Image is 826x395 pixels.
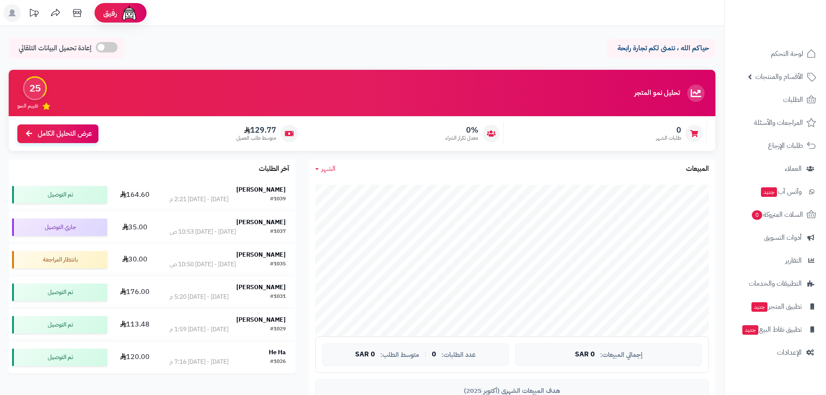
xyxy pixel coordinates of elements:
[236,134,276,142] span: متوسط طلب العميل
[236,283,286,292] strong: [PERSON_NAME]
[752,210,762,220] span: 0
[730,112,821,133] a: المراجعات والأسئلة
[12,284,107,301] div: تم التوصيل
[270,325,286,334] div: #1029
[755,71,803,83] span: الأقسام والمنتجات
[768,140,803,152] span: طلبات الإرجاع
[730,158,821,179] a: العملاء
[170,195,229,204] div: [DATE] - [DATE] 2:21 م
[771,48,803,60] span: لوحة التحكم
[23,4,45,24] a: تحديثات المنصة
[424,351,427,358] span: |
[121,4,138,22] img: ai-face.png
[761,187,777,197] span: جديد
[730,296,821,317] a: تطبيق المتجرجديد
[730,250,821,271] a: التقارير
[270,293,286,301] div: #1031
[785,163,802,175] span: العملاء
[12,251,107,268] div: بانتظار المراجعة
[12,186,107,203] div: تم التوصيل
[730,135,821,156] a: طلبات الإرجاع
[754,117,803,129] span: المراجعات والأسئلة
[111,179,159,211] td: 164.60
[236,125,276,135] span: 129.77
[315,164,336,174] a: الشهر
[445,134,478,142] span: معدل تكرار الشراء
[111,309,159,341] td: 113.48
[17,102,38,110] span: تقييم النمو
[445,125,478,135] span: 0%
[760,186,802,198] span: وآتس آب
[785,255,802,267] span: التقارير
[730,319,821,340] a: تطبيق نقاط البيعجديد
[742,325,758,335] span: جديد
[741,323,802,336] span: تطبيق نقاط البيع
[600,351,643,359] span: إجمالي المبيعات:
[170,260,236,269] div: [DATE] - [DATE] 10:50 ص
[236,315,286,324] strong: [PERSON_NAME]
[355,351,375,359] span: 0 SAR
[170,228,236,236] div: [DATE] - [DATE] 10:53 ص
[170,293,229,301] div: [DATE] - [DATE] 5:20 م
[321,163,336,174] span: الشهر
[751,209,803,221] span: السلات المتروكة
[12,349,107,366] div: تم التوصيل
[441,351,476,359] span: عدد الطلبات:
[111,244,159,276] td: 30.00
[170,358,229,366] div: [DATE] - [DATE] 7:16 م
[236,250,286,259] strong: [PERSON_NAME]
[270,195,286,204] div: #1039
[730,273,821,294] a: التطبيقات والخدمات
[686,165,709,173] h3: المبيعات
[730,89,821,110] a: الطلبات
[236,185,286,194] strong: [PERSON_NAME]
[730,181,821,202] a: وآتس آبجديد
[38,129,92,139] span: عرض التحليل الكامل
[767,23,818,42] img: logo-2.png
[270,260,286,269] div: #1035
[19,43,91,53] span: إعادة تحميل البيانات التلقائي
[751,300,802,313] span: تطبيق المتجر
[614,43,709,53] p: حياكم الله ، نتمنى لكم تجارة رابحة
[764,232,802,244] span: أدوات التسويق
[380,351,419,359] span: متوسط الطلب:
[751,302,767,312] span: جديد
[12,219,107,236] div: جاري التوصيل
[730,342,821,363] a: الإعدادات
[259,165,289,173] h3: آخر الطلبات
[749,277,802,290] span: التطبيقات والخدمات
[730,204,821,225] a: السلات المتروكة0
[634,89,680,97] h3: تحليل نمو المتجر
[270,358,286,366] div: #1026
[656,125,681,135] span: 0
[12,316,107,333] div: تم التوصيل
[111,341,159,373] td: 120.00
[730,227,821,248] a: أدوات التسويق
[575,351,595,359] span: 0 SAR
[656,134,681,142] span: طلبات الشهر
[730,43,821,64] a: لوحة التحكم
[269,348,286,357] strong: He Ha
[103,8,117,18] span: رفيق
[783,94,803,106] span: الطلبات
[432,351,436,359] span: 0
[270,228,286,236] div: #1037
[170,325,229,334] div: [DATE] - [DATE] 1:59 م
[111,211,159,243] td: 35.00
[236,218,286,227] strong: [PERSON_NAME]
[17,124,98,143] a: عرض التحليل الكامل
[777,346,802,359] span: الإعدادات
[111,276,159,308] td: 176.00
